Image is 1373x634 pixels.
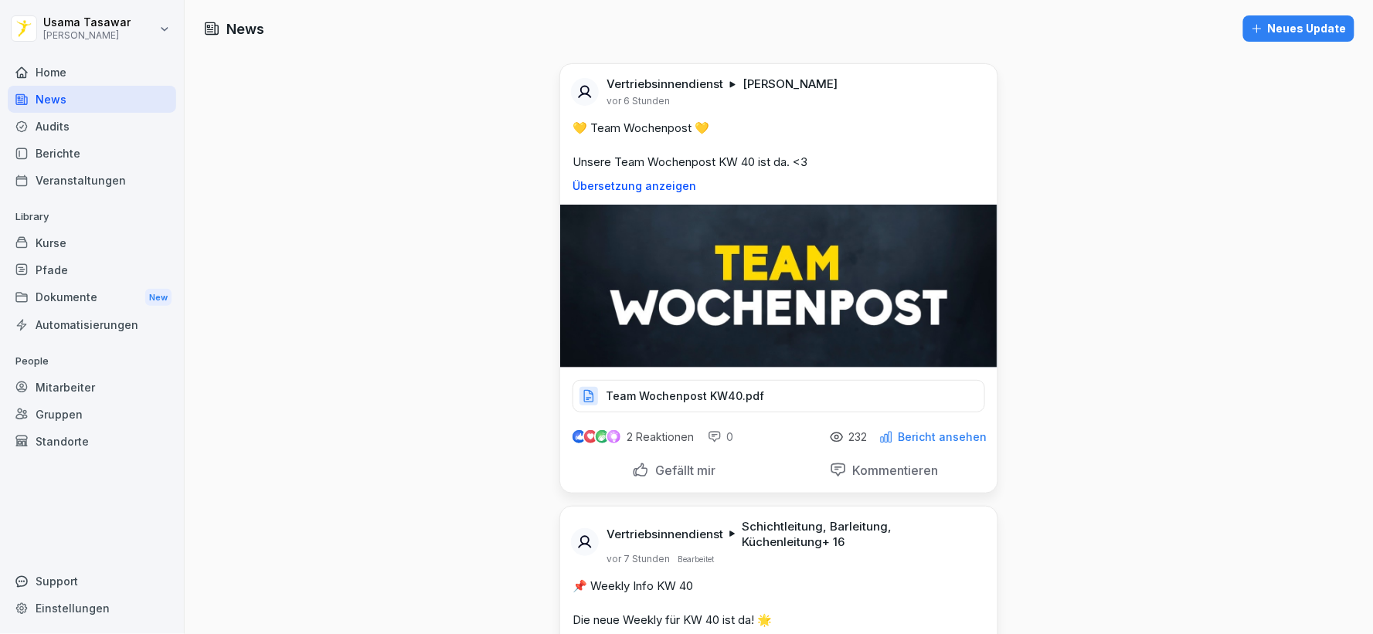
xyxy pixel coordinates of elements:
a: News [8,86,176,113]
p: vor 6 Stunden [607,95,670,107]
p: Bericht ansehen [898,431,987,443]
a: Home [8,59,176,86]
img: love [585,431,596,442]
p: Team Wochenpost KW40.pdf [606,388,764,404]
p: [PERSON_NAME] [743,76,838,92]
p: Bearbeitet [678,553,714,565]
a: Gruppen [8,401,176,428]
p: Kommentieren [847,463,939,478]
a: Standorte [8,428,176,455]
p: Gefällt mir [649,463,715,478]
a: Kurse [8,229,176,256]
img: inspiring [607,430,620,444]
p: People [8,349,176,374]
p: Vertriebsinnendienst [607,76,723,92]
button: Neues Update [1243,15,1354,42]
img: like [573,431,586,443]
p: vor 7 Stunden [607,553,670,565]
img: g34s0yh0j3vng4wml98129oi.png [560,205,997,368]
p: 💛 Team Wochenpost 💛 Unsere Team Wochenpost KW 40 ist da. <3 [573,120,985,171]
p: Vertriebsinnendienst [607,527,723,542]
a: Veranstaltungen [8,167,176,194]
div: Support [8,568,176,595]
h1: News [226,19,264,39]
a: Einstellungen [8,595,176,622]
p: Library [8,205,176,229]
a: Pfade [8,256,176,283]
a: Mitarbeiter [8,374,176,401]
div: Dokumente [8,283,176,312]
div: 0 [708,429,733,445]
p: Usama Tasawar [43,16,131,29]
div: New [145,289,172,307]
p: Übersetzung anzeigen [573,180,985,192]
a: Audits [8,113,176,140]
a: DokumenteNew [8,283,176,312]
img: celebrate [596,430,609,443]
div: Neues Update [1251,20,1347,37]
p: [PERSON_NAME] [43,30,131,41]
a: Berichte [8,140,176,167]
a: Team Wochenpost KW40.pdf [573,393,985,409]
p: Schichtleitung, Barleitung, Küchenleitung + 16 [742,519,979,550]
p: 232 [848,431,867,443]
a: Automatisierungen [8,311,176,338]
p: 2 Reaktionen [627,431,694,443]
